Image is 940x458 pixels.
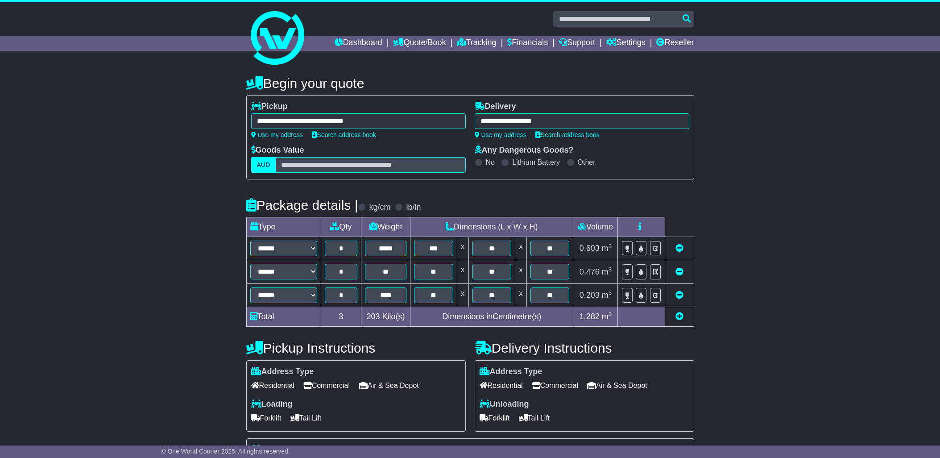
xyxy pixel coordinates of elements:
[512,158,560,167] label: Lithium Battery
[602,312,612,321] span: m
[475,146,574,155] label: Any Dangerous Goods?
[361,307,410,326] td: Kilo(s)
[457,260,468,283] td: x
[480,400,529,409] label: Unloading
[480,367,542,377] label: Address Type
[675,291,683,300] a: Remove this item
[507,36,548,51] a: Financials
[606,36,646,51] a: Settings
[246,307,321,326] td: Total
[410,217,573,237] td: Dimensions (L x W x H)
[457,36,496,51] a: Tracking
[251,102,288,112] label: Pickup
[580,244,600,253] span: 0.603
[321,217,361,237] td: Qty
[656,36,694,51] a: Reseller
[251,379,294,392] span: Residential
[251,367,314,377] label: Address Type
[475,131,526,138] a: Use my address
[580,267,600,276] span: 0.476
[675,312,683,321] a: Add new item
[290,411,322,425] span: Tail Lift
[251,400,293,409] label: Loading
[609,266,612,273] sup: 3
[246,217,321,237] td: Type
[321,307,361,326] td: 3
[475,102,516,112] label: Delivery
[559,36,595,51] a: Support
[609,311,612,317] sup: 3
[335,36,382,51] a: Dashboard
[535,131,600,138] a: Search address book
[515,237,526,260] td: x
[251,411,282,425] span: Forklift
[246,198,358,212] h4: Package details |
[303,379,350,392] span: Commercial
[457,237,468,260] td: x
[359,379,419,392] span: Air & Sea Depot
[587,379,647,392] span: Air & Sea Depot
[312,131,376,138] a: Search address book
[675,244,683,253] a: Remove this item
[519,411,550,425] span: Tail Lift
[246,76,694,91] h4: Begin your quote
[251,146,304,155] label: Goods Value
[515,260,526,283] td: x
[406,203,421,212] label: lb/in
[580,291,600,300] span: 0.203
[361,217,410,237] td: Weight
[515,283,526,307] td: x
[602,267,612,276] span: m
[573,217,618,237] td: Volume
[369,203,390,212] label: kg/cm
[251,157,276,173] label: AUD
[393,36,446,51] a: Quote/Book
[578,158,596,167] label: Other
[609,243,612,250] sup: 3
[367,312,380,321] span: 203
[410,307,573,326] td: Dimensions in Centimetre(s)
[602,291,612,300] span: m
[602,244,612,253] span: m
[609,289,612,296] sup: 3
[675,267,683,276] a: Remove this item
[486,158,495,167] label: No
[480,411,510,425] span: Forklift
[532,379,578,392] span: Commercial
[475,341,694,355] h4: Delivery Instructions
[246,341,466,355] h4: Pickup Instructions
[457,283,468,307] td: x
[251,131,303,138] a: Use my address
[161,448,290,455] span: © One World Courier 2025. All rights reserved.
[580,312,600,321] span: 1.282
[480,379,523,392] span: Residential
